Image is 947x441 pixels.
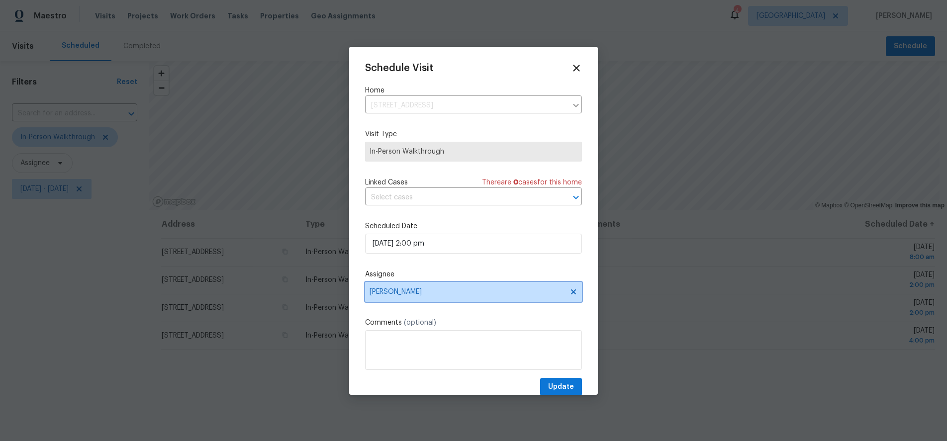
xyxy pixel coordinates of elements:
label: Assignee [365,269,582,279]
button: Open [569,190,583,204]
button: Update [540,378,582,396]
input: Enter in an address [365,98,567,113]
span: Close [571,63,582,74]
input: M/D/YYYY [365,234,582,254]
label: Visit Type [365,129,582,139]
span: Schedule Visit [365,63,433,73]
label: Home [365,86,582,95]
span: (optional) [404,319,436,326]
span: 0 [513,179,518,186]
input: Select cases [365,190,554,205]
label: Comments [365,318,582,328]
span: [PERSON_NAME] [370,288,565,296]
label: Scheduled Date [365,221,582,231]
span: Update [548,381,574,393]
span: Linked Cases [365,177,408,187]
span: In-Person Walkthrough [370,147,577,157]
span: There are case s for this home [482,177,582,187]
